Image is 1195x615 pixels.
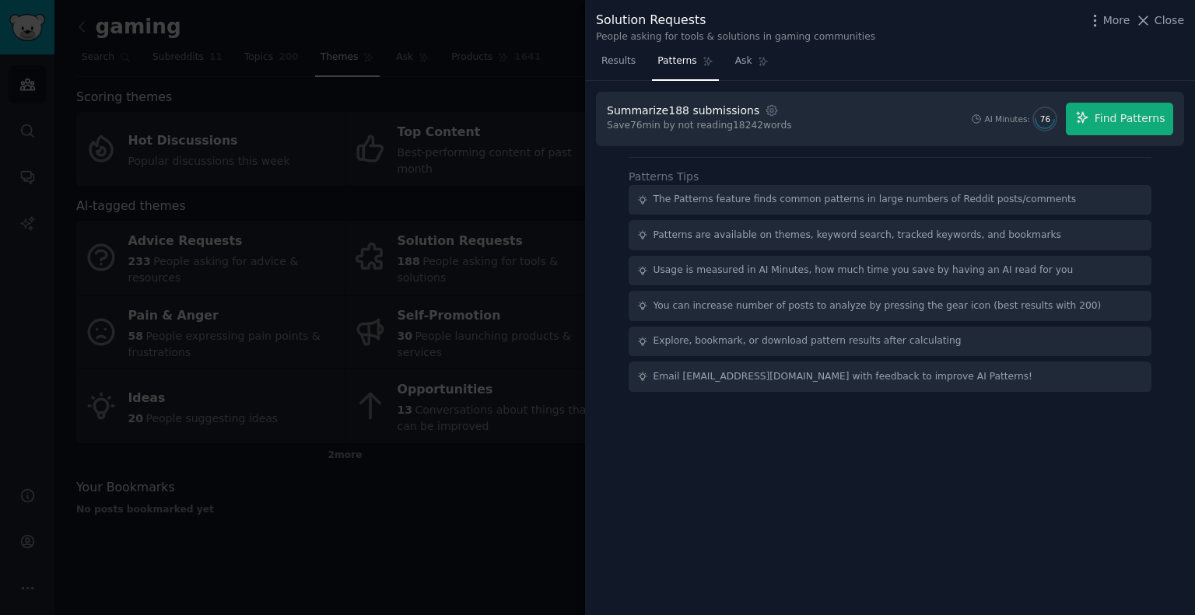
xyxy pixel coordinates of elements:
div: People asking for tools & solutions in gaming communities [596,30,875,44]
span: Close [1155,12,1184,29]
span: Find Patterns [1095,110,1165,127]
div: Patterns are available on themes, keyword search, tracked keywords, and bookmarks [654,229,1061,243]
div: Save 76 min by not reading 18242 words [607,119,792,133]
button: Close [1135,12,1184,29]
span: 76 [1040,114,1050,124]
a: Results [596,49,641,81]
span: Ask [735,54,752,68]
div: Usage is measured in AI Minutes, how much time you save by having an AI read for you [654,264,1074,278]
a: Patterns [652,49,718,81]
div: The Patterns feature finds common patterns in large numbers of Reddit posts/comments [654,193,1077,207]
div: Solution Requests [596,11,875,30]
div: Summarize 188 submissions [607,103,759,119]
a: Ask [730,49,774,81]
span: More [1103,12,1130,29]
div: Explore, bookmark, or download pattern results after calculating [654,334,962,348]
button: Find Patterns [1066,103,1173,135]
label: Patterns Tips [629,170,699,183]
div: Email [EMAIL_ADDRESS][DOMAIN_NAME] with feedback to improve AI Patterns! [654,370,1033,384]
span: Results [601,54,636,68]
button: More [1087,12,1130,29]
div: You can increase number of posts to analyze by pressing the gear icon (best results with 200) [654,299,1102,313]
div: AI Minutes: [984,114,1030,124]
span: Patterns [657,54,696,68]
